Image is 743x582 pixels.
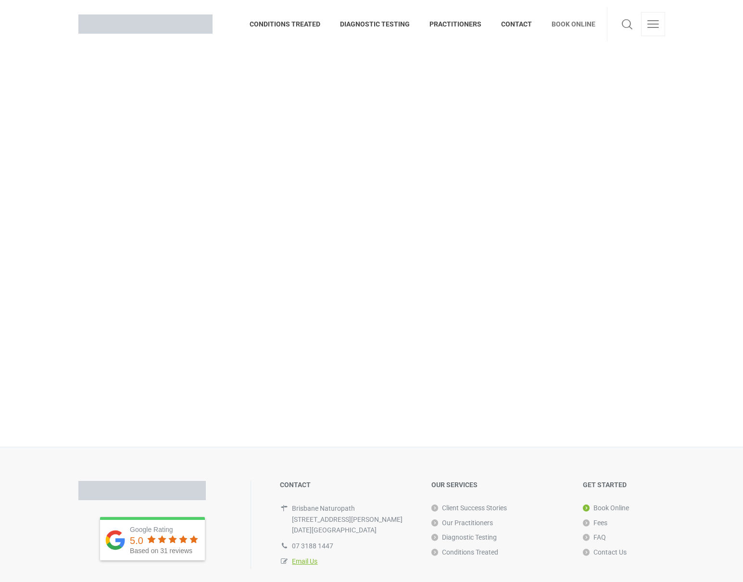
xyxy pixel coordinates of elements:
span: Based on 31 reviews [130,547,192,555]
a: BOOK ONLINE [542,7,595,41]
span: PRACTITIONERS [420,16,491,32]
h5: CONTACT [280,481,412,489]
a: Brisbane Naturopath [78,7,213,41]
a: Our Practitioners [431,516,493,530]
a: FAQ [583,530,606,544]
span: CONDITIONS TREATED [250,16,330,32]
a: Book Online [583,501,629,515]
a: CONDITIONS TREATED [250,7,330,41]
div: 5.0 [130,536,143,545]
a: CONTACT [491,7,542,41]
div: Google Rating [130,525,200,534]
h5: GET STARTED [583,481,665,489]
span: BOOK ONLINE [542,16,595,32]
a: Search [619,12,635,36]
a: PRACTITIONERS [420,7,491,41]
a: Client Success Stories [431,501,507,515]
a: Diagnostic Testing [431,530,497,544]
a: DIAGNOSTIC TESTING [330,7,420,41]
span: DIAGNOSTIC TESTING [330,16,420,32]
img: Brisbane Naturopath Logo [78,481,206,500]
span: CONTACT [491,16,542,32]
a: Contact Us [583,545,627,559]
a: Fees [583,516,607,530]
h5: OUR SERVICES [431,481,564,489]
img: Brisbane Naturopath [78,14,213,34]
a: Conditions Treated [431,545,498,559]
div: Brisbane Naturopath [STREET_ADDRESS][PERSON_NAME] [DATE][GEOGRAPHIC_DATA] [292,503,412,535]
a: Email Us [292,557,317,565]
div: 07 3188 1447 [292,541,412,551]
iframe: Schedule Appointment [78,53,665,438]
